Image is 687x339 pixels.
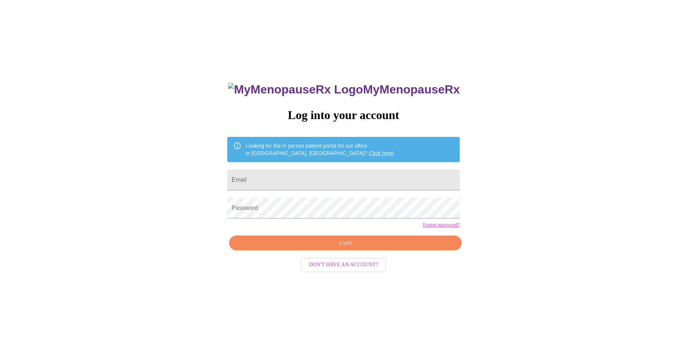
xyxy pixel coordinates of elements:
a: Forgot password? [423,222,460,228]
button: Login [229,236,462,251]
button: Don't have an account? [301,258,386,272]
h3: Log into your account [227,108,460,122]
a: Click here! [369,150,394,156]
span: Login [238,238,453,248]
div: Looking for the in person patient portal for our office in [GEOGRAPHIC_DATA], [GEOGRAPHIC_DATA]? [246,139,394,160]
span: Don't have an account? [309,260,378,270]
a: Don't have an account? [299,261,388,267]
h3: MyMenopauseRx [228,83,460,96]
img: MyMenopauseRx Logo [228,83,363,96]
